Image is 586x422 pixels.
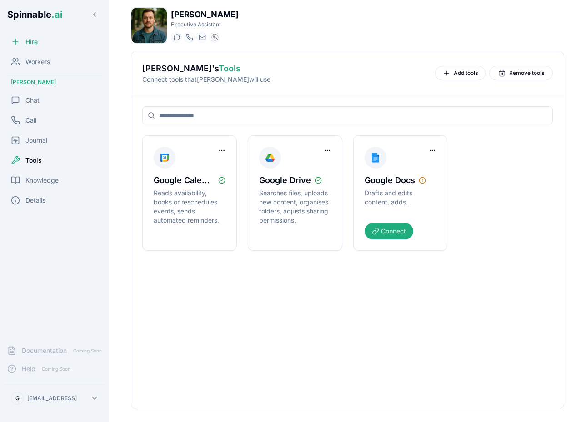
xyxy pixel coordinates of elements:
button: Remove tools [489,66,553,80]
span: Tools [25,156,42,165]
span: Help [22,364,35,373]
span: Call [25,116,36,125]
img: Google Docs icon [370,150,381,165]
button: Add tools [435,66,486,80]
span: Coming Soon [39,365,73,373]
button: WhatsApp [209,32,220,43]
img: João Nelson [131,8,167,43]
span: Remove tools [509,70,544,77]
p: Searches files, uploads new content, organises folders, adjusts sharing permissions. [259,189,331,225]
p: Connect tools that [PERSON_NAME] will use [142,75,428,84]
span: Google Docs [365,174,415,187]
span: Workers [25,57,50,66]
span: Coming Soon [70,347,105,355]
span: Google Drive [259,174,311,187]
span: Details [25,196,45,205]
span: Documentation [22,346,67,355]
img: Google Calendar icon [159,150,170,165]
button: Connect [365,223,413,239]
button: Start a call with João Nelson [184,32,195,43]
button: Send email to joão.nelson@getspinnable.ai [196,32,207,43]
span: Hire [25,37,38,46]
img: Google Drive icon [265,150,275,165]
span: Knowledge [25,176,59,185]
button: G[EMAIL_ADDRESS] [7,389,102,407]
h1: [PERSON_NAME] [171,8,238,21]
span: Tools [219,64,240,73]
span: Google Calendar [154,174,215,187]
span: Spinnable [7,9,62,20]
h2: [PERSON_NAME] 's [142,62,428,75]
span: .ai [51,9,62,20]
p: Reads availability, books or reschedules events, sends automated reminders. [154,189,225,225]
span: G [15,395,20,402]
p: [EMAIL_ADDRESS] [27,395,77,402]
button: Start a chat with João Nelson [171,32,182,43]
span: Journal [25,136,47,145]
p: Executive Assistant [171,21,238,28]
img: WhatsApp [211,34,219,41]
div: [PERSON_NAME] [4,75,105,89]
span: Chat [25,96,40,105]
p: Drafts and edits content, adds comments, summarises and reformats text. [365,189,436,207]
span: Add tools [454,70,478,77]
